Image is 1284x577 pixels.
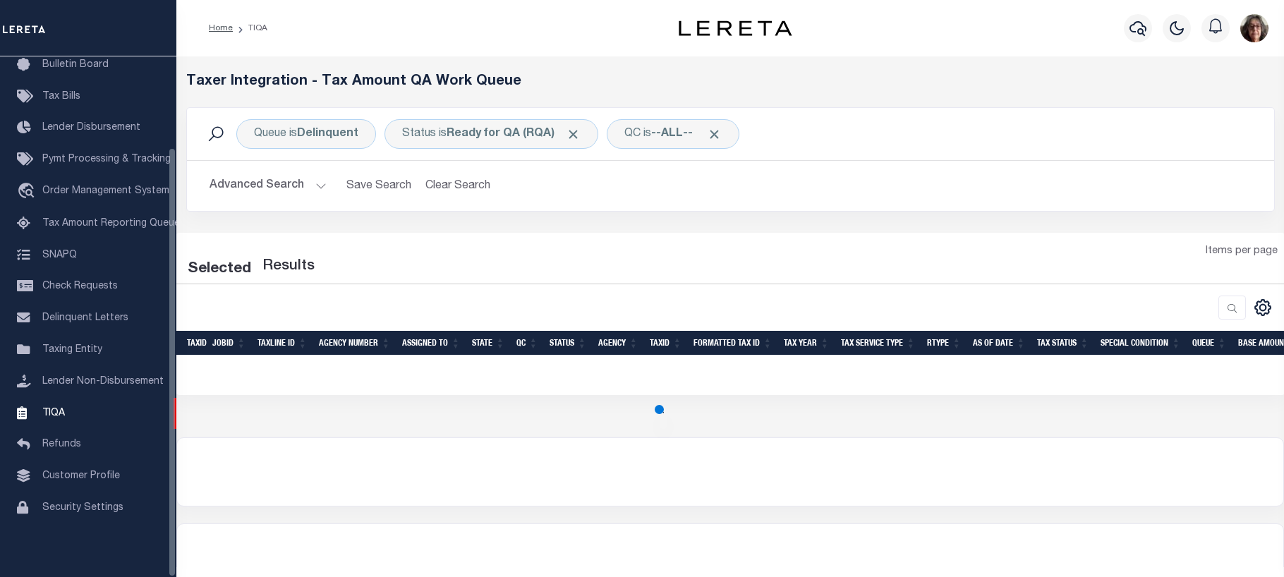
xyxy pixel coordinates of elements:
th: Formatted Tax ID [688,331,778,356]
b: --ALL-- [651,128,693,140]
img: logo-dark.svg [679,20,792,36]
th: TaxID [181,331,207,356]
th: RType [921,331,967,356]
th: Queue [1187,331,1232,356]
span: Tax Bills [42,92,80,102]
span: Lender Disbursement [42,123,140,133]
span: Items per page [1206,244,1278,260]
th: Agency [593,331,644,356]
div: Click to Edit [607,119,739,149]
th: TaxLine ID [252,331,313,356]
th: As Of Date [967,331,1031,356]
th: State [466,331,511,356]
th: Special Condition [1095,331,1187,356]
div: Click to Edit [236,119,376,149]
b: Delinquent [297,128,358,140]
i: travel_explore [17,183,40,201]
span: SNAPQ [42,250,77,260]
span: Security Settings [42,503,123,513]
th: TaxID [644,331,688,356]
th: QC [511,331,544,356]
span: TIQA [42,408,65,418]
th: Tax Service Type [835,331,921,356]
div: Click to Edit [384,119,598,149]
th: Agency Number [313,331,396,356]
span: Customer Profile [42,471,120,481]
span: Order Management System [42,186,169,196]
span: Tax Amount Reporting Queue [42,219,180,229]
h5: Taxer Integration - Tax Amount QA Work Queue [186,73,1275,90]
a: Home [209,24,233,32]
button: Advanced Search [210,172,327,200]
th: Assigned To [396,331,466,356]
div: Selected [188,258,251,281]
span: Taxing Entity [42,345,102,355]
span: Click to Remove [566,127,581,142]
th: Status [544,331,593,356]
span: Refunds [42,439,81,449]
th: Tax Year [778,331,835,356]
b: Ready for QA (RQA) [447,128,581,140]
span: Bulletin Board [42,60,109,70]
span: Click to Remove [707,127,722,142]
th: JobID [207,331,252,356]
span: Pymt Processing & Tracking [42,154,171,164]
li: TIQA [233,22,267,35]
th: Tax Status [1031,331,1095,356]
button: Clear Search [420,172,497,200]
span: Delinquent Letters [42,313,128,323]
span: Lender Non-Disbursement [42,377,164,387]
label: Results [262,255,315,278]
span: Check Requests [42,281,118,291]
button: Save Search [338,172,420,200]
